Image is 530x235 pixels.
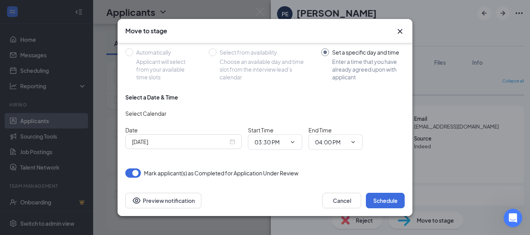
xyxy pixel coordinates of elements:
[289,139,296,145] svg: ChevronDown
[366,193,405,208] button: Schedule
[125,193,201,208] button: Preview notificationEye
[315,138,347,146] input: End time
[255,138,286,146] input: Start time
[322,193,361,208] button: Cancel
[395,27,405,36] button: Close
[308,127,332,134] span: End Time
[132,137,228,146] input: Oct 15, 2025
[125,110,166,117] span: Select Calendar
[504,209,522,227] iframe: Intercom live chat
[125,127,138,134] span: Date
[125,93,178,101] div: Select a Date & Time
[350,139,356,145] svg: ChevronDown
[125,27,167,35] h3: Move to stage
[132,196,141,205] svg: Eye
[395,27,405,36] svg: Cross
[144,168,298,178] span: Mark applicant(s) as Completed for Application Under Review
[248,127,274,134] span: Start Time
